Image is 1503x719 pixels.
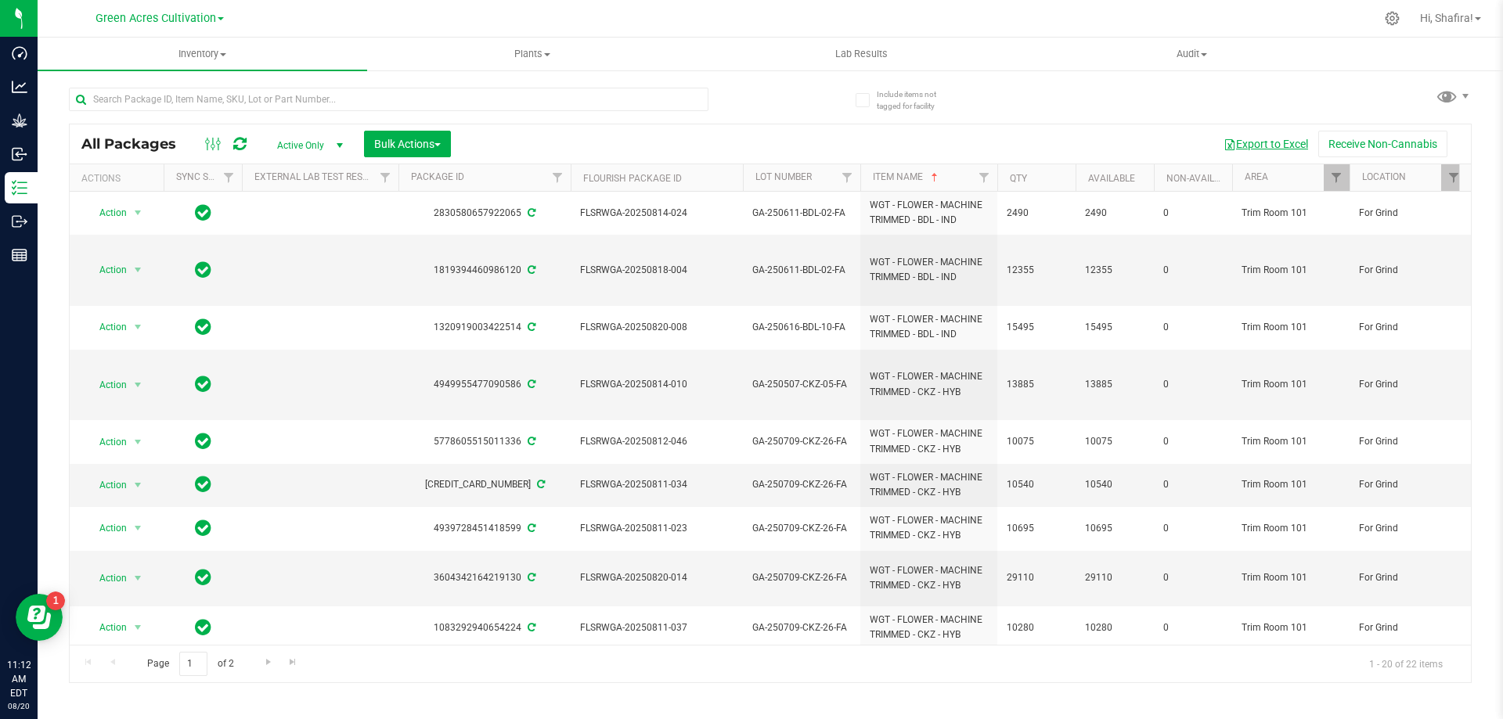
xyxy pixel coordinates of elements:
span: Sync from Compliance System [525,379,535,390]
div: 2830580657922065 [396,206,573,221]
span: 0 [1163,434,1223,449]
span: 0 [1163,206,1223,221]
a: Filter [216,164,242,191]
a: Filter [971,164,997,191]
span: FLSRWGA-20250818-004 [580,263,733,278]
inline-svg: Reports [12,247,27,263]
span: In Sync [195,259,211,281]
span: GA-250611-BDL-02-FA [752,206,851,221]
span: WGT - FLOWER - MACHINE TRIMMED - CKZ - HYB [870,563,988,593]
button: Bulk Actions [364,131,451,157]
a: Non-Available [1166,173,1236,184]
span: Bulk Actions [374,138,441,150]
span: 0 [1163,521,1223,536]
span: FLSRWGA-20250814-024 [580,206,733,221]
span: 10540 [1007,477,1066,492]
span: Trim Room 101 [1242,263,1340,278]
span: 10695 [1085,521,1144,536]
span: 2490 [1007,206,1066,221]
button: Receive Non-Cannabis [1318,131,1447,157]
span: 15495 [1085,320,1144,335]
span: 0 [1163,377,1223,392]
span: Inventory [38,47,367,61]
a: Sync Status [176,171,236,182]
a: Audit [1027,38,1357,70]
span: For Grind [1359,570,1458,585]
span: FLSRWGA-20250811-037 [580,620,733,635]
span: 10075 [1085,434,1144,449]
span: 0 [1163,263,1223,278]
span: select [128,259,148,281]
span: 13885 [1085,377,1144,392]
a: Go to the next page [257,652,279,673]
a: Filter [373,164,398,191]
span: 13885 [1007,377,1066,392]
inline-svg: Inventory [12,180,27,196]
a: Package ID [411,171,464,182]
div: 1819394460986120 [396,263,573,278]
div: 1083292940654224 [396,620,573,635]
span: For Grind [1359,434,1458,449]
span: 10280 [1085,620,1144,635]
span: 15495 [1007,320,1066,335]
span: 10540 [1085,477,1144,492]
span: Action [85,474,128,496]
span: FLSRWGA-20250820-014 [580,570,733,585]
span: 0 [1163,570,1223,585]
span: Trim Room 101 [1242,320,1340,335]
span: GA-250616-BDL-10-FA [752,320,851,335]
span: GA-250709-CKZ-26-FA [752,477,851,492]
span: In Sync [195,373,211,395]
span: Plants [368,47,696,61]
inline-svg: Dashboard [12,45,27,61]
p: 11:12 AM EDT [7,658,31,700]
span: For Grind [1359,320,1458,335]
span: Sync from Compliance System [535,479,545,490]
inline-svg: Outbound [12,214,27,229]
span: Action [85,517,128,539]
p: 08/20 [7,700,31,712]
span: select [128,374,148,396]
span: Sync from Compliance System [525,264,535,275]
span: 2490 [1085,206,1144,221]
span: Hi, Shafira! [1420,12,1473,24]
span: Trim Room 101 [1242,477,1340,492]
a: Area [1245,171,1268,182]
span: Page of 2 [134,652,247,676]
span: In Sync [195,517,211,539]
span: Action [85,374,128,396]
span: 1 - 20 of 22 items [1357,652,1455,675]
span: Sync from Compliance System [525,207,535,218]
a: Lot Number [755,171,812,182]
a: Location [1362,171,1406,182]
a: Filter [834,164,860,191]
span: Sync from Compliance System [525,322,535,333]
span: 29110 [1007,570,1066,585]
span: WGT - FLOWER - MACHINE TRIMMED - CKZ - HYB [870,613,988,642]
span: select [128,567,148,589]
span: select [128,316,148,338]
span: Trim Room 101 [1242,377,1340,392]
span: 10075 [1007,434,1066,449]
span: In Sync [195,316,211,338]
span: WGT - FLOWER - MACHINE TRIMMED - CKZ - HYB [870,426,988,456]
a: Flourish Package ID [583,173,682,184]
span: Trim Room 101 [1242,521,1340,536]
span: select [128,517,148,539]
span: 0 [1163,477,1223,492]
div: [CREDIT_CARD_NUMBER] [396,477,573,492]
span: WGT - FLOWER - MACHINE TRIMMED - CKZ - HYB [870,470,988,500]
span: GA-250611-BDL-02-FA [752,263,851,278]
span: 10695 [1007,521,1066,536]
div: 1320919003422514 [396,320,573,335]
a: Item Name [873,171,941,182]
span: For Grind [1359,377,1458,392]
span: select [128,474,148,496]
a: Inventory [38,38,367,70]
span: Action [85,431,128,453]
button: Export to Excel [1213,131,1318,157]
span: In Sync [195,617,211,638]
span: All Packages [81,135,192,153]
span: For Grind [1359,206,1458,221]
span: select [128,617,148,638]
